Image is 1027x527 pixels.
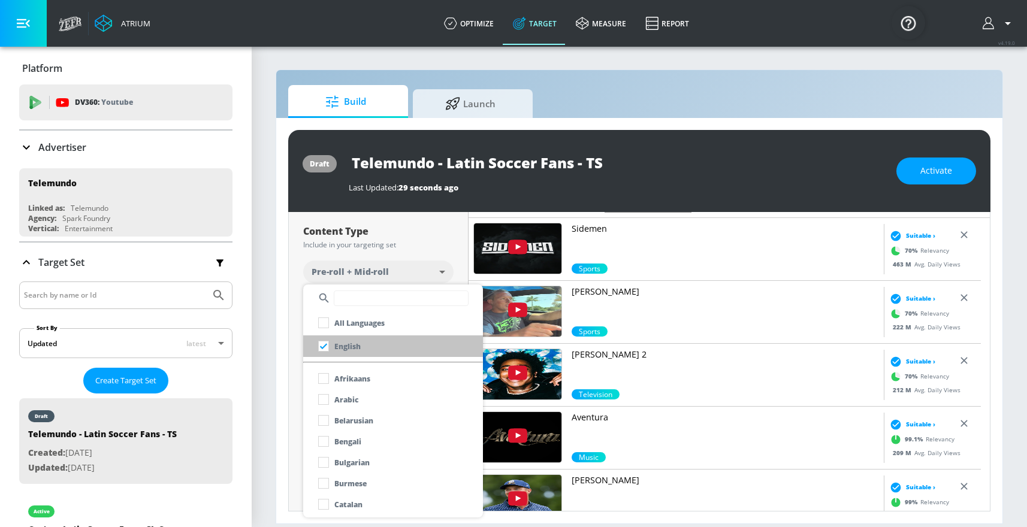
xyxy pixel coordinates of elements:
[334,393,358,406] p: Arabic
[892,6,925,40] button: Open Resource Center
[334,477,367,490] p: Burmese
[334,340,361,353] p: English
[334,456,370,469] p: Bulgarian
[334,435,361,448] p: Bengali
[334,372,370,385] p: Afrikaans
[334,498,363,511] p: Catalan
[334,317,385,329] p: All Languages
[334,414,373,427] p: Belarusian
